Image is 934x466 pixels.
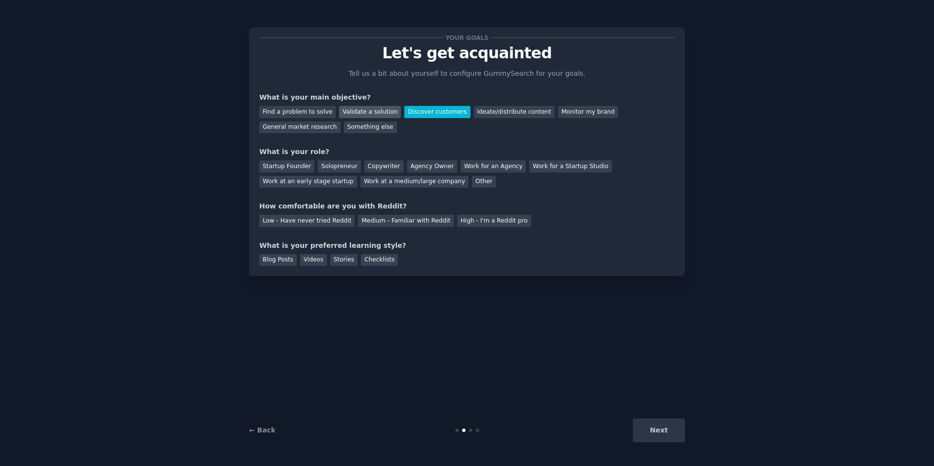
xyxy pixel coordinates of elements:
div: Videos [300,254,327,266]
div: Work at an early stage startup [259,176,357,188]
div: Other [472,176,496,188]
a: ← Back [249,426,275,434]
div: High - I'm a Reddit pro [457,215,531,227]
span: Your goals [444,33,490,43]
div: What is your main objective? [259,92,675,103]
div: Blog Posts [259,254,297,266]
div: Find a problem to solve [259,106,336,118]
div: General market research [259,121,341,134]
div: How comfortable are you with Reddit? [259,201,675,211]
div: What is your role? [259,147,675,157]
div: Work for an Agency [461,160,526,173]
div: Medium - Familiar with Reddit [358,215,453,227]
div: Ideate/distribute content [474,106,555,118]
div: Validate a solution [339,106,401,118]
div: Agency Owner [407,160,457,173]
div: Work for a Startup Studio [529,160,611,173]
div: Low - Have never tried Reddit [259,215,355,227]
p: Tell us a bit about yourself to configure GummySearch for your goals. [344,69,590,79]
p: Let's get acquainted [259,45,675,62]
div: Discover customers [404,106,470,118]
div: Solopreneur [318,160,360,173]
div: Work at a medium/large company [360,176,468,188]
div: Monitor my brand [558,106,618,118]
div: What is your preferred learning style? [259,241,675,251]
div: Something else [344,121,397,134]
div: Checklists [361,254,398,266]
div: Startup Founder [259,160,314,173]
div: Copywriter [364,160,404,173]
div: Stories [330,254,358,266]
